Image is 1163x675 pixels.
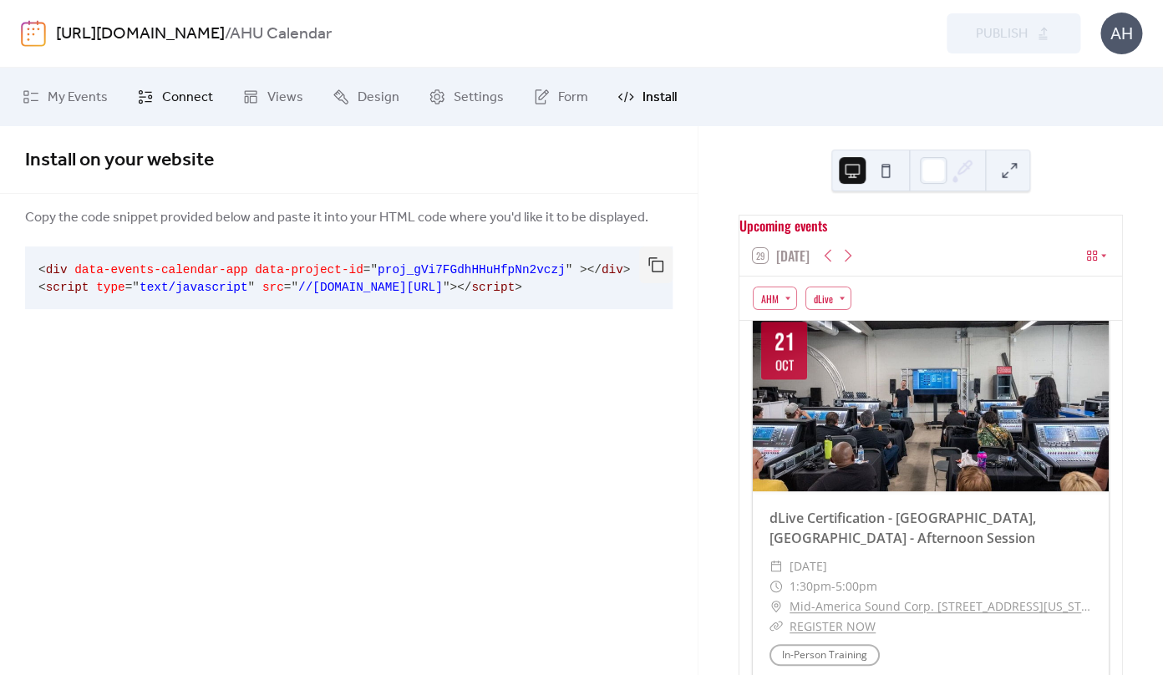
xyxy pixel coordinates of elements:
[291,281,298,294] span: "
[298,281,443,294] span: //[DOMAIN_NAME][URL]
[602,263,623,277] span: div
[284,281,292,294] span: =
[790,618,876,634] a: REGISTER NOW
[38,281,46,294] span: <
[449,281,457,294] span: >
[46,263,68,277] span: div
[565,263,572,277] span: "
[74,263,247,277] span: data-events-calendar-app
[521,74,601,119] a: Form
[125,281,133,294] span: =
[38,263,46,277] span: <
[769,556,783,576] div: ​
[739,216,1122,236] div: Upcoming events
[378,263,566,277] span: proj_gVi7FGdhHHuHfpNn2vczj
[790,556,827,576] span: [DATE]
[558,88,588,108] span: Form
[774,330,795,355] div: 21
[623,263,631,277] span: >
[515,281,522,294] span: >
[443,281,450,294] span: "
[775,358,794,371] div: Oct
[46,281,89,294] span: script
[457,281,471,294] span: </
[605,74,689,119] a: Install
[363,263,371,277] span: =
[56,18,225,50] a: [URL][DOMAIN_NAME]
[320,74,412,119] a: Design
[790,576,831,596] span: 1:30pm
[230,18,332,50] b: AHU Calendar
[769,617,783,637] div: ​
[769,509,1036,547] a: dLive Certification - [GEOGRAPHIC_DATA], [GEOGRAPHIC_DATA] - Afternoon Session
[471,281,515,294] span: script
[96,281,125,294] span: type
[587,263,601,277] span: </
[132,281,140,294] span: "
[247,281,255,294] span: "
[162,88,213,108] span: Connect
[769,576,783,596] div: ​
[370,263,378,277] span: "
[10,74,120,119] a: My Events
[262,281,284,294] span: src
[140,281,248,294] span: text/javascript
[48,88,108,108] span: My Events
[642,88,677,108] span: Install
[831,576,835,596] span: -
[416,74,516,119] a: Settings
[835,576,877,596] span: 5:00pm
[267,88,303,108] span: Views
[580,263,587,277] span: >
[25,142,214,179] span: Install on your website
[230,74,316,119] a: Views
[124,74,226,119] a: Connect
[255,263,363,277] span: data-project-id
[21,20,46,47] img: logo
[769,596,783,617] div: ​
[25,208,648,228] span: Copy the code snippet provided below and paste it into your HTML code where you'd like it to be d...
[358,88,399,108] span: Design
[225,18,230,50] b: /
[1100,13,1142,54] div: AH
[454,88,504,108] span: Settings
[790,596,1092,617] a: Mid-America Sound Corp. [STREET_ADDRESS][US_STATE]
